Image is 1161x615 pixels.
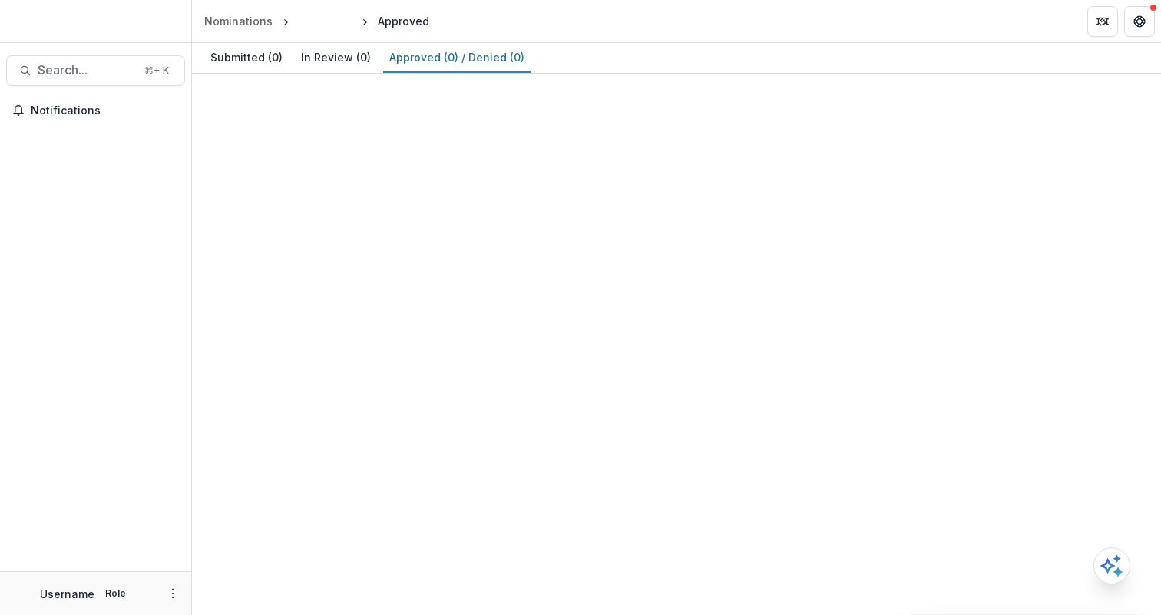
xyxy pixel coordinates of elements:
[6,55,185,86] button: Search...
[383,46,531,68] div: Approved ( 0 ) / Denied ( 0 )
[198,10,279,32] a: Nominations
[31,104,179,117] span: Notifications
[204,43,289,73] a: Submitted (0)
[295,46,377,68] div: In Review ( 0 )
[40,586,94,602] p: Username
[1124,6,1155,37] button: Get Help
[101,587,131,600] p: Role
[204,13,273,29] div: Nominations
[383,43,531,73] a: Approved (0) / Denied (0)
[38,63,135,78] span: Search...
[1087,6,1118,37] button: Partners
[6,98,185,123] button: Notifications
[1093,547,1130,584] button: Open AI Assistant
[164,584,182,603] button: More
[295,43,377,73] a: In Review (0)
[204,46,289,68] div: Submitted ( 0 )
[198,10,435,32] nav: breadcrumb
[293,10,358,32] a: Loading...
[378,13,429,29] div: Approved
[141,62,172,79] div: ⌘ + K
